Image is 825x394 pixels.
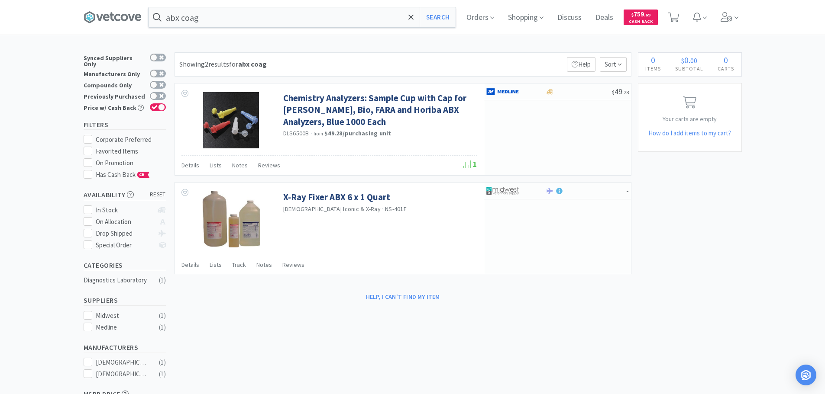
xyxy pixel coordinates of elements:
span: NS-401F [385,205,407,213]
div: ( 1 ) [159,357,166,368]
span: $ [612,89,615,96]
div: . [668,56,711,64]
span: Lists [210,261,222,269]
span: . 69 [644,12,650,18]
h5: How do I add items to my cart? [638,128,741,138]
img: e7f9796ea5a74d1982a47c6c0c4b47bc_392755.jpeg [202,191,261,247]
div: Showing 2 results [179,59,267,70]
span: Notes [232,161,248,169]
span: 00 [690,56,697,65]
h5: Availability [84,190,166,200]
span: 0 [684,54,689,65]
span: Cash Back [629,19,653,25]
a: Chemistry Analyzers: Sample Cup with Cap for [PERSON_NAME], Bio, FARA and Horiba ABX Analyzers, B... [283,92,475,128]
img: a646391c64b94eb2892348a965bf03f3_134.png [486,85,519,98]
div: Previously Purchased [84,92,146,99]
div: Compounds Only [84,81,146,88]
div: Favorited Items [96,146,166,157]
span: . 28 [622,89,629,96]
span: 759 [631,10,650,18]
div: Medline [96,322,149,333]
span: for [229,60,267,68]
span: · [382,205,384,213]
strong: abx coag [238,60,267,68]
h4: Items [638,64,668,73]
div: Drop Shipped [96,228,153,239]
div: On Allocation [96,217,153,227]
h5: Suppliers [84,295,166,305]
div: ( 1 ) [159,322,166,333]
div: Diagnostics Laboratory [84,275,154,285]
div: Manufacturers Only [84,70,146,77]
span: - [626,186,629,195]
a: Discuss [554,14,585,22]
h5: Manufacturers [84,343,166,352]
div: [DEMOGRAPHIC_DATA] Iconic & X-Ray [96,369,149,379]
div: In Stock [96,205,153,215]
h5: Filters [84,120,166,130]
div: [DEMOGRAPHIC_DATA] Icons [96,357,149,368]
span: $ [631,12,634,18]
span: Details [181,261,199,269]
a: $759.69Cash Back [624,6,658,29]
h4: Subtotal [668,64,711,73]
span: Lists [210,161,222,169]
p: Your carts are empty [638,114,741,124]
div: On Promotion [96,158,166,168]
div: ( 1 ) [159,369,166,379]
input: Search by item, sku, manufacturer, ingredient, size... [149,7,456,27]
span: Notes [256,261,272,269]
a: [DEMOGRAPHIC_DATA] Iconic & X-Ray [283,205,381,213]
div: Open Intercom Messenger [796,365,816,385]
span: Reviews [282,261,304,269]
span: Sort [600,57,627,72]
span: Details [181,161,199,169]
span: from [314,131,323,137]
span: · [311,129,312,137]
a: X-Ray Fixer ABX 6 x 1 Quart [283,191,390,203]
button: Help, I can't find my item [361,289,445,304]
span: $ [681,56,684,65]
span: CB [138,172,146,177]
img: 4dd14cff54a648ac9e977f0c5da9bc2e_5.png [486,184,519,197]
button: Search [420,7,456,27]
h4: Carts [711,64,741,73]
div: Corporate Preferred [96,135,166,145]
span: Track [232,261,246,269]
a: Deals [592,14,617,22]
div: Midwest [96,311,149,321]
span: 0 [651,54,655,65]
div: ( 1 ) [159,275,166,285]
span: Has Cash Back [96,170,150,179]
span: 49 [612,86,629,96]
img: a850d398b6314b8eb7d0fb8300bf24bb_568152.jpeg [203,92,259,148]
span: DLS6500B [283,129,309,137]
strong: $49.28 / purchasing unit [324,129,391,137]
span: Reviews [258,161,280,169]
div: Synced Suppliers Only [84,54,146,67]
div: Price w/ Cash Back [84,103,146,111]
div: Special Order [96,240,153,250]
span: reset [150,190,166,199]
p: Help [567,57,595,72]
span: 1 [463,159,477,169]
div: ( 1 ) [159,311,166,321]
h5: Categories [84,260,166,270]
span: 0 [724,54,728,65]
